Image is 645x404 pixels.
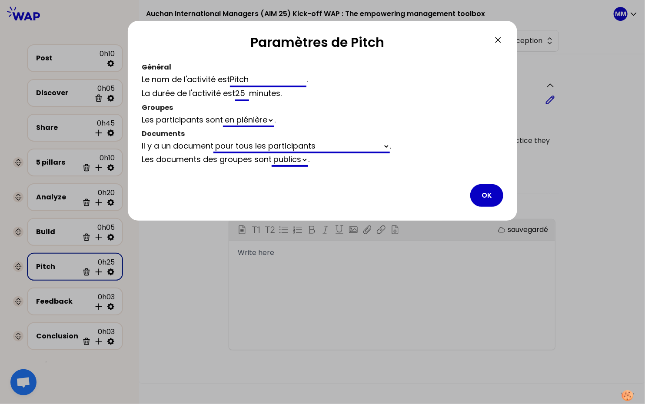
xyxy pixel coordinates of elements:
input: infinie [235,87,249,101]
span: Groupes [142,103,173,113]
div: Le nom de l'activité est . [142,73,503,87]
h2: Paramètres de Pitch [142,35,493,54]
div: La durée de l'activité est minutes . [142,87,503,101]
div: Les participants sont . [142,114,503,127]
span: Général [142,62,171,72]
span: Documents [142,129,185,139]
button: OK [470,184,503,207]
div: Les documents des groupes sont . [142,153,503,167]
div: Il y a un document . [142,140,503,153]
